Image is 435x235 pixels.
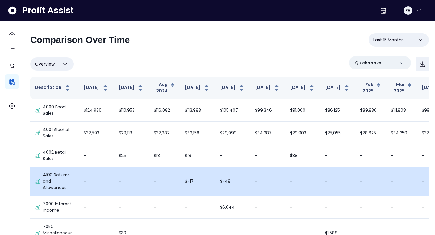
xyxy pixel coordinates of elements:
[43,172,74,191] p: 4100 Returns and Allowances
[215,144,250,167] td: -
[185,84,210,92] button: [DATE]
[405,8,411,14] span: FA
[114,167,149,196] td: -
[290,84,315,92] button: [DATE]
[215,99,250,122] td: $105,407
[114,99,149,122] td: $110,953
[79,196,114,219] td: -
[149,196,180,219] td: -
[250,99,285,122] td: $99,346
[149,167,180,196] td: -
[386,122,417,144] td: $34,250
[149,144,180,167] td: $18
[215,196,250,219] td: $6,044
[79,99,114,122] td: $124,936
[320,196,355,219] td: -
[149,122,180,144] td: $32,287
[220,84,245,92] button: [DATE]
[114,122,149,144] td: $29,118
[43,127,74,139] p: 4001 Alcohol Sales
[360,82,381,94] button: Feb 2025
[119,84,144,92] button: [DATE]
[30,34,130,45] h2: Comparison Over Time
[285,167,320,196] td: -
[154,82,175,94] button: Aug 2024
[355,122,386,144] td: $28,625
[250,122,285,144] td: $34,287
[84,84,109,92] button: [DATE]
[180,99,215,122] td: $113,983
[386,144,417,167] td: -
[355,196,386,219] td: -
[373,36,404,43] span: Last 15 Months
[180,144,215,167] td: $18
[355,60,395,66] p: Quickbooks Online
[180,167,215,196] td: $-17
[79,144,114,167] td: -
[250,144,285,167] td: -
[386,167,417,196] td: -
[386,196,417,219] td: -
[386,99,417,122] td: $111,808
[114,144,149,167] td: $25
[114,196,149,219] td: -
[79,167,114,196] td: -
[180,196,215,219] td: -
[285,196,320,219] td: -
[180,122,215,144] td: $32,158
[320,167,355,196] td: -
[23,5,74,16] span: Profit Assist
[43,201,74,214] p: 7000 Interest Income
[285,144,320,167] td: $38
[35,84,71,92] button: Description
[320,99,355,122] td: $86,125
[255,84,280,92] button: [DATE]
[320,144,355,167] td: -
[355,144,386,167] td: -
[43,149,74,162] p: 4002 Retail Sales
[35,60,55,68] span: Overview
[285,122,320,144] td: $29,903
[149,99,180,122] td: $116,082
[250,196,285,219] td: -
[215,167,250,196] td: $-48
[215,122,250,144] td: $29,999
[320,122,355,144] td: $25,055
[43,104,74,117] p: 4000 Food Sales
[285,99,320,122] td: $91,060
[79,122,114,144] td: $32,593
[325,84,350,92] button: [DATE]
[391,82,412,94] button: Mar 2025
[355,99,386,122] td: $89,836
[250,167,285,196] td: -
[355,167,386,196] td: -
